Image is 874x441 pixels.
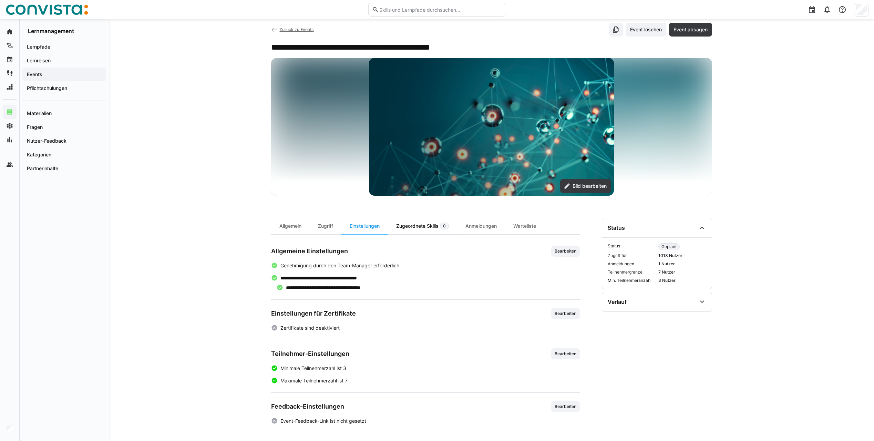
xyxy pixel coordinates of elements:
h3: Einstellungen für Zertifikate [271,310,356,317]
div: Verlauf [608,298,627,305]
button: Bearbeiten [551,401,580,412]
div: Warteliste [505,218,544,234]
h3: Teilnehmer-Einstellungen [271,350,349,358]
div: Zugeordnete Skills [388,218,457,234]
span: Zertifikate sind deaktiviert [280,325,340,331]
h3: Feedback-Einstellungen [271,403,344,410]
span: 1 Nutzer [658,261,706,267]
span: Event absagen [672,26,709,33]
span: Bearbeiten [554,311,577,316]
button: Event löschen [626,23,666,37]
span: 1018 Nutzer [658,253,706,258]
span: Zurück zu Events [279,27,313,32]
span: Zugriff für [608,253,656,258]
span: Teilnehmergrenze [608,269,656,275]
p: Minimale Teilnehmerzahl ist 3 [280,365,346,372]
div: Einstellungen [341,218,388,234]
span: Bearbeiten [554,351,577,357]
span: 7 Nutzer [658,269,706,275]
span: Status [608,243,656,250]
h3: Allgemeine Einstellungen [271,247,348,255]
span: Min. Teilnehmeranzahl [608,278,656,283]
p: Maximale Teilnehmerzahl ist 7 [280,377,348,384]
a: Zurück zu Events [271,27,314,32]
p: Event-Feedback-Link ist nicht gesetzt [280,418,366,424]
input: Skills und Lernpfade durchsuchen… [379,7,502,13]
button: Bearbeiten [551,308,580,319]
p: Genehmigung durch den Team-Manager erforderlich [280,262,399,269]
div: Zugriff [310,218,341,234]
span: Bild bearbeiten [572,183,608,189]
button: Event absagen [669,23,712,37]
div: Allgemein [271,218,310,234]
div: Anmeldungen [457,218,505,234]
span: Event löschen [629,26,663,33]
span: 3 Nutzer [658,278,706,283]
button: Bearbeiten [551,246,580,257]
span: Anmeldungen [608,261,656,267]
span: 0 [443,223,446,229]
button: Bild bearbeiten [560,179,611,193]
span: Bearbeiten [554,248,577,254]
span: Bearbeiten [554,404,577,409]
div: Status [608,224,625,231]
button: Bearbeiten [551,348,580,359]
span: Geplant [661,244,677,249]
